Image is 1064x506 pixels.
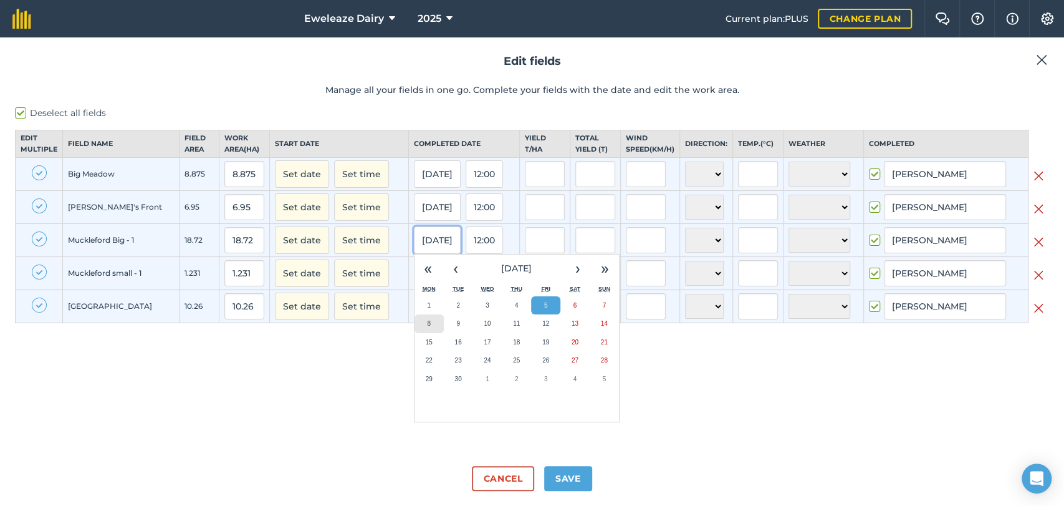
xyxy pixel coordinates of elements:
img: A cog icon [1040,12,1055,25]
button: 2 September 2025 [444,296,473,315]
button: Cancel [472,466,534,491]
abbr: 14 September 2025 [601,320,608,327]
button: Set date [275,260,329,287]
span: 2025 [418,11,441,26]
button: [DATE] [414,193,461,221]
td: 6.95 [180,191,219,224]
span: [DATE] [501,263,532,274]
img: A question mark icon [970,12,985,25]
th: Edit multiple [16,130,63,158]
abbr: 11 September 2025 [513,320,520,327]
button: 14 September 2025 [590,314,619,333]
abbr: 5 October 2025 [602,376,606,382]
abbr: Sunday [598,286,610,292]
button: Set date [275,193,329,221]
button: › [564,255,592,282]
abbr: 15 September 2025 [426,339,433,346]
button: Set time [334,160,389,188]
abbr: 26 September 2025 [542,357,549,364]
button: Set date [275,293,329,320]
img: fieldmargin Logo [12,9,31,29]
th: Work area ( Ha ) [219,130,270,158]
button: 8 September 2025 [415,314,444,333]
th: Start date [270,130,409,158]
abbr: 29 September 2025 [426,376,433,382]
abbr: 1 October 2025 [486,376,489,382]
button: [DATE] [414,160,461,188]
td: [PERSON_NAME]'s Front [63,191,180,224]
abbr: 2 September 2025 [456,302,460,309]
button: 27 September 2025 [560,351,590,370]
button: 3 October 2025 [531,370,560,389]
th: Field Area [180,130,219,158]
img: svg+xml;base64,PHN2ZyB4bWxucz0iaHR0cDovL3d3dy53My5vcmcvMjAwMC9zdmciIHdpZHRoPSIyMiIgaGVpZ2h0PSIzMC... [1036,52,1047,67]
abbr: Tuesday [453,286,464,292]
button: 24 September 2025 [472,351,502,370]
abbr: 4 October 2025 [573,376,577,382]
th: Wind speed ( km/h ) [620,130,679,158]
h2: Edit fields [15,52,1049,71]
th: Weather [783,130,863,158]
abbr: 8 September 2025 [427,320,431,327]
img: svg+xml;base64,PHN2ZyB4bWxucz0iaHR0cDovL3d3dy53My5vcmcvMjAwMC9zdmciIHdpZHRoPSIyMiIgaGVpZ2h0PSIzMC... [1033,235,1043,250]
abbr: 12 September 2025 [542,320,549,327]
abbr: 22 September 2025 [426,357,433,364]
img: svg+xml;base64,PHN2ZyB4bWxucz0iaHR0cDovL3d3dy53My5vcmcvMjAwMC9zdmciIHdpZHRoPSIyMiIgaGVpZ2h0PSIzMC... [1033,168,1043,183]
abbr: 10 September 2025 [484,320,491,327]
img: svg+xml;base64,PHN2ZyB4bWxucz0iaHR0cDovL3d3dy53My5vcmcvMjAwMC9zdmciIHdpZHRoPSIyMiIgaGVpZ2h0PSIzMC... [1033,268,1043,283]
button: 5 October 2025 [590,370,619,389]
abbr: Wednesday [481,286,494,292]
abbr: 28 September 2025 [601,357,608,364]
button: 3 September 2025 [472,296,502,315]
td: 8.875 [180,158,219,191]
button: [DATE] [414,226,461,254]
button: 22 September 2025 [415,351,444,370]
abbr: 13 September 2025 [572,320,578,327]
abbr: 3 October 2025 [544,376,548,382]
button: » [592,255,619,282]
abbr: Monday [423,286,436,292]
abbr: 24 September 2025 [484,357,491,364]
td: 1.231 [180,257,219,290]
button: Set time [334,226,389,254]
abbr: 6 September 2025 [573,302,577,309]
td: Big Meadow [63,158,180,191]
button: [DATE] [469,255,564,282]
abbr: 16 September 2025 [454,339,461,346]
img: svg+xml;base64,PHN2ZyB4bWxucz0iaHR0cDovL3d3dy53My5vcmcvMjAwMC9zdmciIHdpZHRoPSIyMiIgaGVpZ2h0PSIzMC... [1033,202,1043,217]
button: 17 September 2025 [472,333,502,352]
button: 11 September 2025 [502,314,531,333]
span: Eweleaze Dairy [304,11,384,26]
button: 7 September 2025 [590,296,619,315]
img: svg+xml;base64,PHN2ZyB4bWxucz0iaHR0cDovL3d3dy53My5vcmcvMjAwMC9zdmciIHdpZHRoPSIxNyIgaGVpZ2h0PSIxNy... [1006,11,1018,26]
label: Deselect all fields [15,107,1049,120]
button: Set time [334,260,389,287]
button: 12:00 [466,226,503,254]
button: 29 September 2025 [415,370,444,389]
td: [GEOGRAPHIC_DATA] [63,290,180,323]
button: « [415,255,442,282]
th: Completed [864,130,1028,158]
abbr: 17 September 2025 [484,339,491,346]
button: 5 September 2025 [531,296,560,315]
th: Yield t / Ha [519,130,570,158]
abbr: 27 September 2025 [572,357,578,364]
button: Set time [334,193,389,221]
button: 1 October 2025 [472,370,502,389]
abbr: 23 September 2025 [454,357,461,364]
abbr: 4 September 2025 [515,302,519,309]
th: Field name [63,130,180,158]
button: ‹ [442,255,469,282]
button: 9 September 2025 [444,314,473,333]
th: Temp. ( ° C ) [732,130,783,158]
abbr: Friday [541,286,550,292]
abbr: 2 October 2025 [515,376,519,382]
button: 30 September 2025 [444,370,473,389]
abbr: 9 September 2025 [456,320,460,327]
th: Completed date [408,130,519,158]
abbr: 7 September 2025 [602,302,606,309]
button: Set time [334,293,389,320]
button: 28 September 2025 [590,351,619,370]
button: 19 September 2025 [531,333,560,352]
button: 13 September 2025 [560,314,590,333]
